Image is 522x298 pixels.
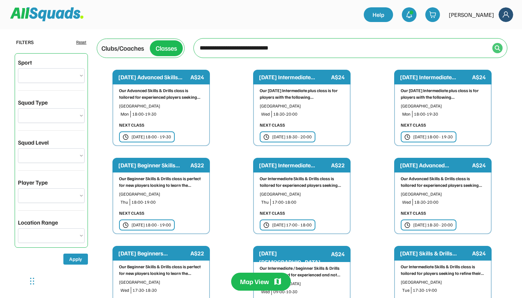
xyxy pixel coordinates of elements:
[400,73,471,81] div: [DATE] Intermediate...
[499,7,513,22] img: Frame%2018.svg
[18,58,32,67] div: Sport
[190,249,204,258] div: A$22
[119,103,203,109] div: [GEOGRAPHIC_DATA]
[119,191,203,197] div: [GEOGRAPHIC_DATA]
[401,122,426,128] div: NEXT CLASS
[272,134,312,140] div: [DATE] 18:30 - 20:00
[472,161,486,170] div: A$24
[16,38,34,46] div: FILTERS
[449,10,494,19] div: [PERSON_NAME]
[273,111,344,117] div: 18:30-20:00
[260,175,344,189] div: Our Intermediate Skills & Drills class is tailored for experienced players seeking...
[401,210,426,217] div: NEXT CLASS
[414,199,485,206] div: 18:30-20:00
[18,178,48,187] div: Player Type
[119,87,203,101] div: Our Advanced Skills & Drills class is tailored for experienced players seeking...
[240,277,269,286] div: Map View
[18,218,58,227] div: Location Range
[101,43,144,53] div: Clubs/Coaches
[413,222,453,228] div: [DATE] 18:30 - 20:00
[401,264,485,277] div: Our Intermediate Skills & Drills class is tailored for players seeking to refine their...
[273,288,344,295] div: 09:00-10:30
[18,138,49,147] div: Squad Level
[261,288,270,295] div: Wed
[63,254,88,265] button: Apply
[259,161,330,170] div: [DATE] Intermediate...
[259,249,330,275] div: [DATE] [DEMOGRAPHIC_DATA] Group...
[272,222,312,228] div: [DATE] 17:00 - 18:00
[413,134,453,140] div: [DATE] 18:00 - 19:30
[259,73,330,81] div: [DATE] Intermediate...
[10,7,84,21] img: Squad%20Logo.svg
[118,73,189,81] div: [DATE] Advanced Skills...
[414,111,485,117] div: 18:00-19:30
[429,11,436,18] img: shopping-cart-01%20%281%29.svg
[401,191,485,197] div: [GEOGRAPHIC_DATA]
[132,111,203,117] div: 18:00-19:30
[18,98,48,107] div: Squad Type
[472,73,486,81] div: A$24
[76,39,86,46] div: Reset
[272,199,344,206] div: 17:00-18:00
[400,249,471,258] div: [DATE] Skills & Drills...
[402,199,411,206] div: Wed
[156,43,177,53] div: Classes
[119,210,144,217] div: NEXT CLASS
[119,122,144,128] div: NEXT CLASS
[260,265,344,278] div: Our Intermediate / beginner Skills & Drills class is tailored for experienced and not...
[260,122,285,128] div: NEXT CLASS
[401,175,485,189] div: Our Advanced Skills & Drills class is tailored for experienced players seeking...
[123,134,129,140] img: clock.svg
[121,199,128,206] div: Thu
[401,87,485,101] div: Our [DATE] Intermediate plus class is for players with the following...
[495,45,500,51] img: Icon%20%2838%29.svg
[263,222,269,228] img: clock.svg
[260,103,344,109] div: [GEOGRAPHIC_DATA]
[132,222,171,228] div: [DATE] 18:00 - 19:00
[331,73,345,81] div: A$24
[400,161,471,170] div: [DATE] Advanced...
[260,210,285,217] div: NEXT CLASS
[119,264,203,277] div: Our Beginner Skills & Drills class is perfect for new players looking to learn the...
[118,249,189,258] div: [DATE] Beginners...
[190,73,204,81] div: A$24
[123,222,129,228] img: clock.svg
[121,111,129,117] div: Mon
[404,222,410,228] img: clock.svg
[190,161,204,170] div: A$22
[472,249,486,258] div: A$24
[260,191,344,197] div: [GEOGRAPHIC_DATA]
[406,11,413,18] img: bell-03%20%281%29.svg
[261,199,269,206] div: Thu
[119,175,203,189] div: Our Beginner Skills & Drills class is perfect for new players looking to learn the...
[401,103,485,109] div: [GEOGRAPHIC_DATA]
[261,111,270,117] div: Wed
[132,199,203,206] div: 18:00-19:00
[118,161,189,170] div: [DATE] Beginner Skills...
[132,134,171,140] div: [DATE] 18:00 - 19:30
[331,161,345,170] div: A$22
[260,87,344,101] div: Our [DATE] Intermediate plus class is for players with the following...
[364,7,393,22] a: Help
[331,250,345,258] div: A$24
[402,111,411,117] div: Mon
[404,134,410,140] img: clock.svg
[263,134,269,140] img: clock.svg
